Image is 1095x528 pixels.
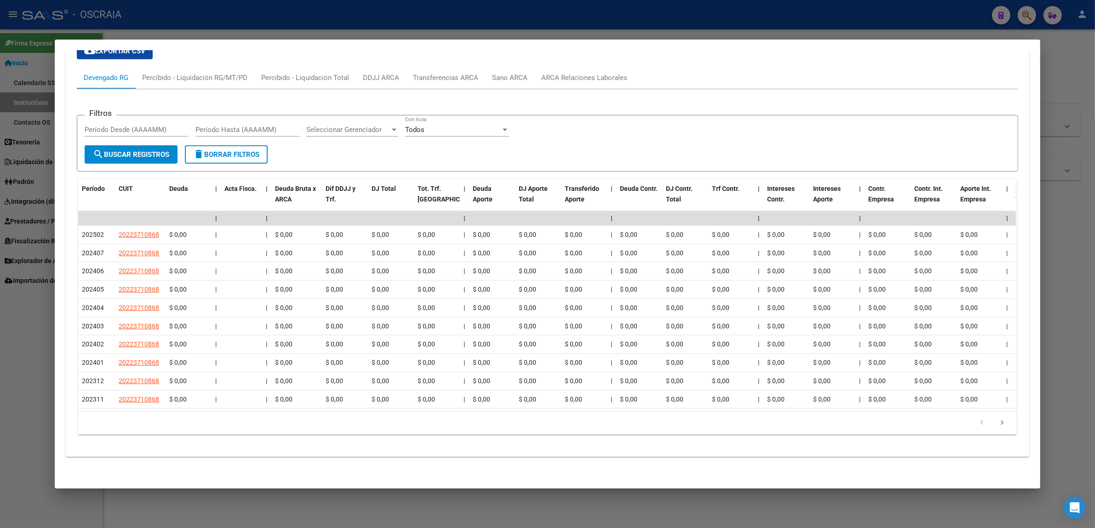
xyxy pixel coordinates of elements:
datatable-header-cell: Deuda Aporte [469,179,515,219]
span: | [758,249,759,257]
span: $ 0,00 [666,359,683,366]
span: $ 0,00 [169,322,187,330]
span: $ 0,00 [868,359,886,366]
span: 202405 [82,286,104,293]
span: 202406 [82,267,104,275]
span: | [859,322,860,330]
span: | [215,267,217,275]
span: $ 0,00 [418,322,435,330]
span: $ 0,00 [620,359,637,366]
span: | [464,214,465,222]
span: | [758,185,760,192]
span: $ 0,00 [960,267,978,275]
span: $ 0,00 [326,286,343,293]
span: $ 0,00 [519,267,536,275]
button: Exportar CSV [77,43,153,59]
span: Tot. Trf. [GEOGRAPHIC_DATA] [418,185,480,203]
span: $ 0,00 [473,286,490,293]
span: $ 0,00 [914,249,932,257]
datatable-header-cell: DJ Contr. Total [662,179,708,219]
span: | [266,304,267,311]
span: | [1006,249,1008,257]
span: $ 0,00 [960,286,978,293]
button: Borrar Filtros [185,145,268,164]
span: $ 0,00 [169,340,187,348]
datatable-header-cell: | [855,179,865,219]
datatable-header-cell: Deuda Contr. [616,179,662,219]
span: | [464,267,465,275]
span: $ 0,00 [813,231,831,238]
span: $ 0,00 [473,359,490,366]
span: $ 0,00 [326,322,343,330]
span: | [215,185,217,192]
span: $ 0,00 [712,231,729,238]
span: $ 0,00 [418,286,435,293]
span: | [611,359,612,366]
span: $ 0,00 [169,304,187,311]
span: $ 0,00 [1015,322,1033,330]
span: | [859,214,861,222]
span: | [464,231,465,238]
span: | [464,359,465,366]
span: $ 0,00 [767,286,785,293]
span: $ 0,00 [620,249,637,257]
span: | [215,249,217,257]
span: 20223710868 [119,286,159,293]
span: 20223710868 [119,340,159,348]
datatable-header-cell: Trf Contr. [708,179,754,219]
span: $ 0,00 [275,231,292,238]
span: $ 0,00 [326,340,343,348]
a: go to next page [993,418,1011,428]
span: | [215,340,217,348]
span: $ 0,00 [620,340,637,348]
span: $ 0,00 [813,322,831,330]
span: $ 0,00 [565,359,582,366]
datatable-header-cell: Tot. Trf. Bruto [414,179,460,219]
span: $ 0,00 [813,249,831,257]
div: Open Intercom Messenger [1064,497,1086,519]
span: $ 0,00 [620,267,637,275]
span: | [266,185,268,192]
span: $ 0,00 [372,231,389,238]
span: $ 0,00 [418,340,435,348]
datatable-header-cell: | [1003,179,1012,219]
span: | [464,286,465,293]
span: 20223710868 [119,249,159,257]
span: $ 0,00 [275,286,292,293]
span: | [611,249,612,257]
datatable-header-cell: CUIT [115,179,166,219]
span: $ 0,00 [372,340,389,348]
span: $ 0,00 [275,304,292,311]
span: $ 0,00 [1015,304,1033,311]
span: $ 0,00 [372,249,389,257]
span: | [266,267,267,275]
span: | [215,286,217,293]
span: $ 0,00 [767,359,785,366]
span: $ 0,00 [372,267,389,275]
span: 20223710868 [119,304,159,311]
span: $ 0,00 [712,359,729,366]
datatable-header-cell: Intereses Contr. [763,179,809,219]
span: | [266,377,267,385]
span: $ 0,00 [169,359,187,366]
span: $ 0,00 [712,286,729,293]
span: Contr. Empresa [868,185,894,203]
span: | [266,286,267,293]
span: $ 0,00 [326,304,343,311]
datatable-header-cell: | [212,179,221,219]
span: $ 0,00 [565,286,582,293]
span: $ 0,00 [565,267,582,275]
span: | [1006,231,1008,238]
span: $ 0,00 [767,304,785,311]
span: $ 0,00 [960,322,978,330]
span: $ 0,00 [767,231,785,238]
h3: Filtros [85,108,116,118]
datatable-header-cell: | [754,179,763,219]
span: | [464,304,465,311]
span: | [859,359,860,366]
datatable-header-cell: Deuda [166,179,212,219]
datatable-header-cell: Aporte Int. Empresa [957,179,1003,219]
span: | [215,231,217,238]
span: | [215,304,217,311]
datatable-header-cell: Acta Fisca. [221,179,262,219]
